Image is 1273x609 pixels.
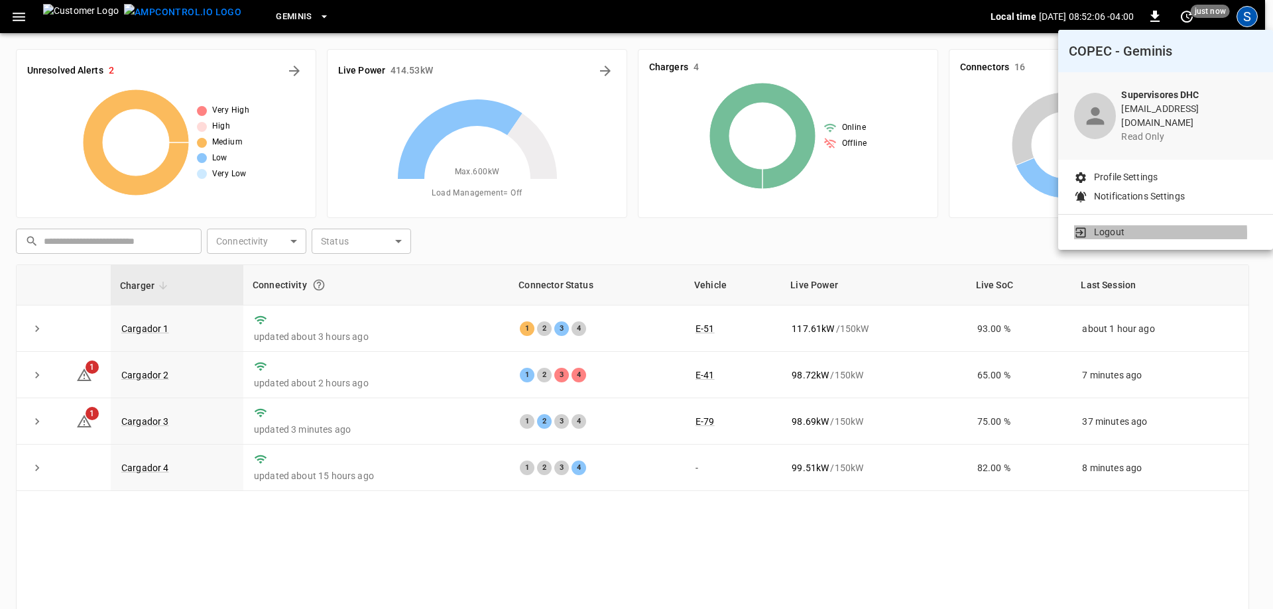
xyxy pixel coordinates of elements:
b: Supervisores DHC [1121,89,1199,100]
h6: COPEC - Geminis [1069,40,1262,62]
p: [EMAIL_ADDRESS][DOMAIN_NAME] [1121,102,1257,130]
div: profile-icon [1074,93,1116,139]
p: Profile Settings [1094,170,1158,184]
p: Notifications Settings [1094,190,1185,203]
p: Logout [1094,225,1124,239]
p: read only [1121,130,1257,144]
